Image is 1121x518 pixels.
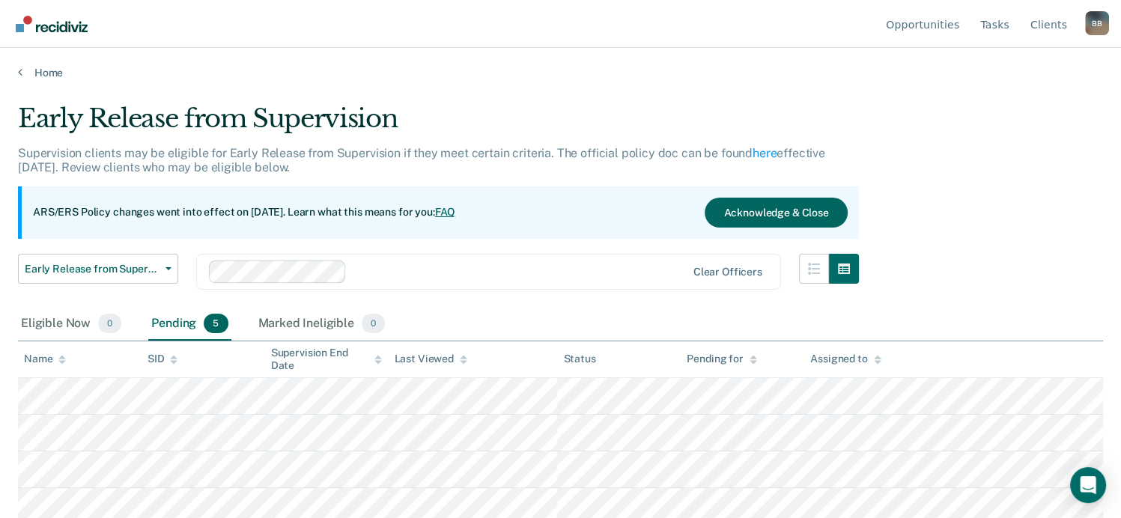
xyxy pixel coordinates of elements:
[25,263,160,275] span: Early Release from Supervision
[810,353,881,365] div: Assigned to
[98,314,121,333] span: 0
[24,353,66,365] div: Name
[255,308,389,341] div: Marked Ineligible0
[1070,467,1106,503] div: Open Intercom Messenger
[18,254,178,284] button: Early Release from Supervision
[1085,11,1109,35] div: B B
[753,146,777,160] a: here
[693,266,762,278] div: Clear officers
[362,314,385,333] span: 0
[18,146,825,174] p: Supervision clients may be eligible for Early Release from Supervision if they meet certain crite...
[16,16,88,32] img: Recidiviz
[435,206,456,218] a: FAQ
[271,347,383,372] div: Supervision End Date
[687,353,756,365] div: Pending for
[148,353,178,365] div: SID
[148,308,231,341] div: Pending5
[563,353,595,365] div: Status
[18,103,859,146] div: Early Release from Supervision
[18,308,124,341] div: Eligible Now0
[705,198,847,228] button: Acknowledge & Close
[204,314,228,333] span: 5
[394,353,467,365] div: Last Viewed
[18,66,1103,79] a: Home
[1085,11,1109,35] button: Profile dropdown button
[33,205,455,220] p: ARS/ERS Policy changes went into effect on [DATE]. Learn what this means for you:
